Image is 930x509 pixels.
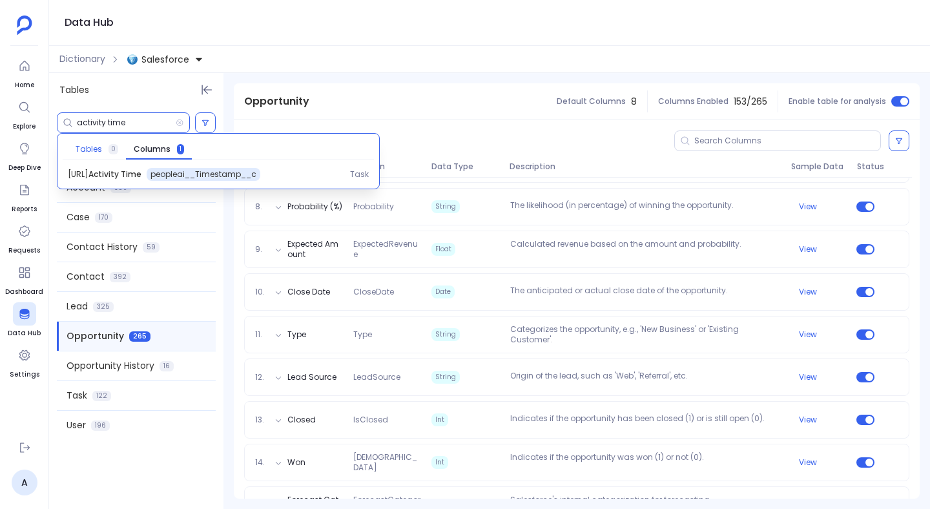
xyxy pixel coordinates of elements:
[141,53,189,66] span: Salesforce
[348,239,426,260] span: ExpectedRevenue
[348,452,426,473] span: [DEMOGRAPHIC_DATA]
[348,372,426,382] span: LeadSource
[348,202,426,212] span: Probability
[505,286,786,298] p: The anticipated or actual close date of the opportunity.
[5,287,43,297] span: Dashboard
[658,96,728,107] span: Columns Enabled
[431,413,448,426] span: Int
[49,73,223,107] div: Tables
[8,163,41,173] span: Deep Dive
[95,213,112,223] span: 170
[8,137,41,173] a: Deep Dive
[67,270,105,284] span: Contact
[250,244,269,254] span: 9.
[125,49,206,70] button: Salesforce
[799,287,817,297] button: View
[12,178,37,214] a: Reports
[287,372,336,382] button: Lead Source
[852,161,878,172] span: Status
[505,452,786,473] p: Indicates if the opportunity was won (1) or not (0).
[12,470,37,495] a: A
[799,329,817,340] button: View
[10,369,39,380] span: Settings
[92,391,111,401] span: 122
[76,144,102,154] span: Tables
[10,344,39,380] a: Settings
[67,329,124,343] span: Opportunity
[8,328,41,338] span: Data Hub
[177,144,184,154] span: 1
[786,161,851,172] span: Sample Data
[426,161,505,172] span: Data Type
[91,421,110,431] span: 196
[694,136,880,146] input: Search Columns
[799,372,817,382] button: View
[160,361,174,371] span: 16
[287,202,342,212] button: Probability (%)
[93,302,114,312] span: 325
[287,415,316,425] button: Closed
[287,457,305,468] button: Won
[8,245,40,256] span: Requests
[13,80,36,90] span: Home
[505,371,786,384] p: Origin of the lead, such as 'Web', 'Referral', etc.
[12,204,37,214] span: Reports
[799,415,817,425] button: View
[431,243,455,256] span: Float
[287,329,306,340] button: Type
[799,457,817,468] button: View
[134,144,170,154] span: Columns
[347,161,426,172] span: Column
[198,81,216,99] button: Hide Tables
[110,272,130,282] span: 392
[505,413,786,426] p: Indicates if the opportunity has been closed (1) or is still open (0).
[67,419,86,432] span: User
[431,286,455,298] span: Date
[13,54,36,90] a: Home
[431,328,460,341] span: String
[244,94,309,109] span: Opportunity
[250,202,269,212] span: 8.
[129,331,150,342] span: 265
[108,144,118,154] span: 0
[505,324,786,345] p: Categorizes the opportunity, e.g., 'New Business' or 'Existing Customer'.
[13,121,36,132] span: Explore
[431,200,460,213] span: String
[67,211,90,224] span: Case
[77,118,176,128] input: Search Tables/Columns
[431,456,448,469] span: Int
[505,200,786,213] p: The likelihood (in percentage) of winning the opportunity.
[250,287,269,297] span: 10.
[67,389,87,402] span: Task
[67,359,154,373] span: Opportunity History
[250,329,269,340] span: 11.
[143,242,160,253] span: 59
[631,95,637,109] span: 8
[67,300,88,313] span: Lead
[67,240,138,254] span: Contact History
[557,96,626,107] span: Default Columns
[734,95,767,109] span: 153 / 265
[8,220,40,256] a: Requests
[505,239,786,260] p: Calculated revenue based on the amount and probability.
[350,169,369,180] span: Task
[5,261,43,297] a: Dashboard
[431,371,460,384] span: String
[504,161,786,172] span: Description
[13,96,36,132] a: Explore
[127,54,138,65] img: iceberg.svg
[250,457,269,468] span: 14.
[17,16,32,35] img: petavue logo
[65,14,114,32] h1: Data Hub
[348,415,426,425] span: IsClosed
[250,415,269,425] span: 13.
[8,302,41,338] a: Data Hub
[59,52,105,66] span: Dictionary
[250,372,269,382] span: 12.
[799,244,817,254] button: View
[287,239,342,260] button: Expected Amount
[320,132,358,149] button: Select
[789,96,886,107] span: Enable table for analysis
[348,329,426,340] span: Type
[287,287,330,297] button: Close Date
